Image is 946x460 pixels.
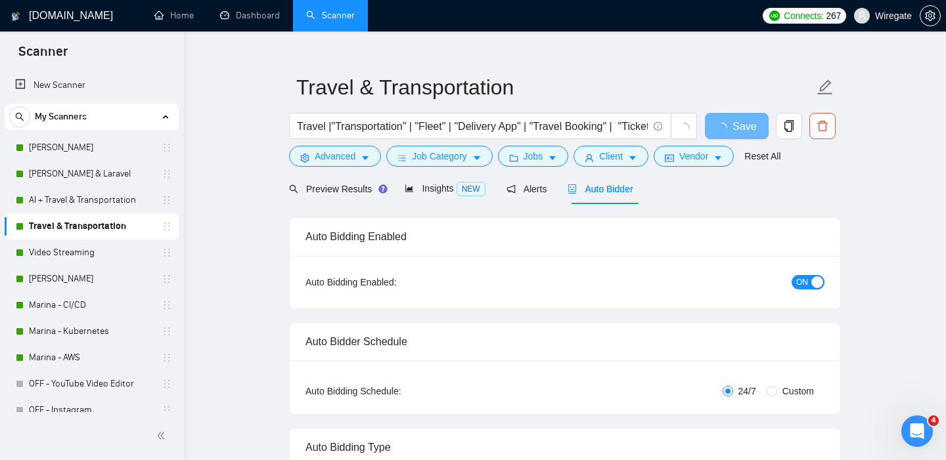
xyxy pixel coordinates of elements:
[162,300,172,310] span: holder
[928,415,939,426] span: 4
[305,384,478,398] div: Auto Bidding Schedule:
[397,153,407,163] span: bars
[568,184,577,194] span: robot
[412,149,466,163] span: Job Category
[11,6,20,27] img: logo
[154,10,194,21] a: homeHome
[717,123,732,133] span: loading
[524,149,543,163] span: Jobs
[776,113,802,139] button: copy
[777,384,819,398] span: Custom
[289,184,298,194] span: search
[305,275,478,289] div: Auto Bidding Enabled:
[809,113,836,139] button: delete
[920,5,941,26] button: setting
[744,149,780,163] a: Reset All
[498,146,569,167] button: folderJobscaret-down
[826,9,841,23] span: 267
[8,42,78,70] span: Scanner
[386,146,492,167] button: barsJob Categorycaret-down
[585,153,594,163] span: user
[920,10,940,21] span: setting
[679,149,708,163] span: Vendor
[472,153,482,163] span: caret-down
[162,379,172,389] span: holder
[315,149,355,163] span: Advanced
[599,149,623,163] span: Client
[305,218,824,255] div: Auto Bidding Enabled
[654,122,662,131] span: info-circle
[509,153,518,163] span: folder
[296,71,814,104] input: Scanner name...
[289,184,384,194] span: Preview Results
[29,371,154,397] a: OFF - YouTube Video Editor
[665,153,674,163] span: idcard
[457,182,485,196] span: NEW
[297,118,648,135] input: Search Freelance Jobs...
[35,104,87,130] span: My Scanners
[574,146,648,167] button: userClientcaret-down
[15,72,168,98] a: New Scanner
[162,405,172,415] span: holder
[289,146,381,167] button: settingAdvancedcaret-down
[405,183,485,194] span: Insights
[920,10,941,21] a: setting
[300,153,309,163] span: setting
[162,169,172,179] span: holder
[162,142,172,153] span: holder
[784,9,823,23] span: Connects:
[817,79,834,96] span: edit
[29,292,154,318] a: Marina - CI/CD
[162,221,172,232] span: holder
[220,10,280,21] a: dashboardDashboard
[654,146,734,167] button: idcardVendorcaret-down
[29,345,154,371] a: Marina - AWS
[162,274,172,284] span: holder
[901,415,933,447] iframe: Intercom live chat
[705,113,769,139] button: Save
[507,184,547,194] span: Alerts
[405,184,414,193] span: area-chart
[305,323,824,360] div: Auto Bidder Schedule
[162,195,172,205] span: holder
[162,326,172,337] span: holder
[732,118,756,135] span: Save
[29,213,154,240] a: Travel & Transportation
[29,187,154,213] a: AI + Travel & Transportation
[548,153,557,163] span: caret-down
[507,184,516,194] span: notification
[306,10,355,21] a: searchScanner
[29,240,154,266] a: Video Streaming
[29,266,154,292] a: [PERSON_NAME]
[796,275,808,289] span: ON
[810,120,835,132] span: delete
[162,247,172,258] span: holder
[29,397,154,423] a: OFF - Instagram
[733,384,761,398] span: 24/7
[678,123,690,135] span: loading
[377,183,389,195] div: Tooltip anchor
[10,112,30,121] span: search
[361,153,370,163] span: caret-down
[769,10,780,21] img: upwork-logo.png
[857,11,867,20] span: user
[5,72,179,98] li: New Scanner
[9,106,30,127] button: search
[156,429,169,442] span: double-left
[29,161,154,187] a: [PERSON_NAME] & Laravel
[162,352,172,363] span: holder
[29,318,154,345] a: Marina - Kubernetes
[713,153,723,163] span: caret-down
[777,120,801,132] span: copy
[628,153,637,163] span: caret-down
[29,135,154,161] a: [PERSON_NAME]
[568,184,633,194] span: Auto Bidder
